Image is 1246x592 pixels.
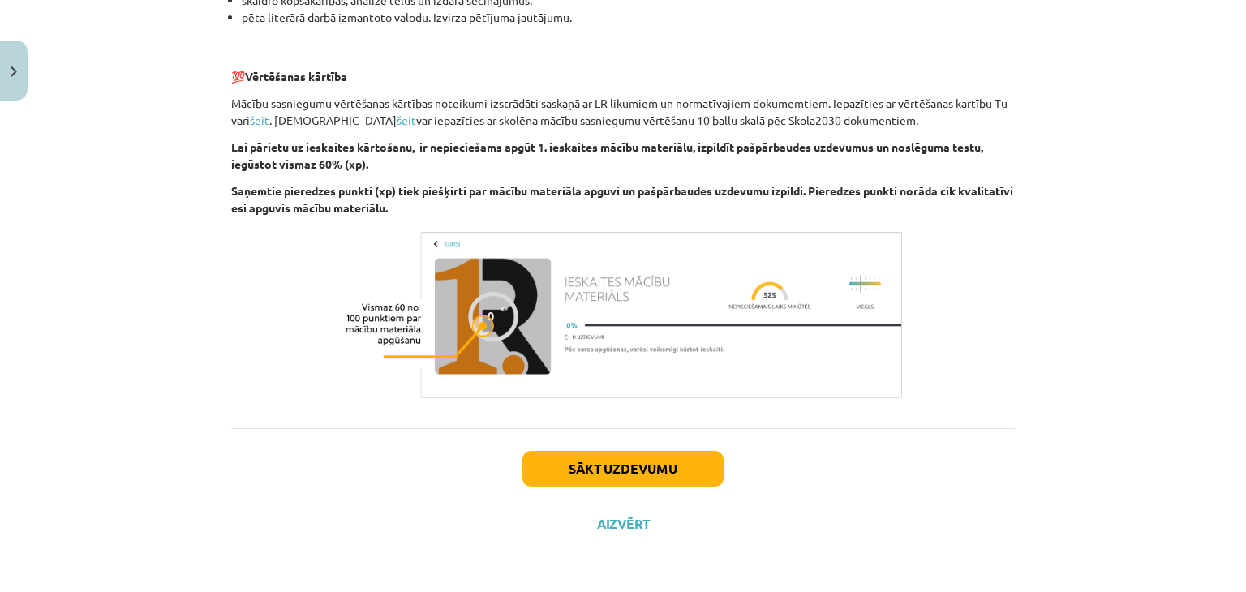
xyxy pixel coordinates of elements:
img: icon-close-lesson-0947bae3869378f0d4975bcd49f059093ad1ed9edebbc8119c70593378902aed.svg [11,66,17,77]
b: Saņemtie pieredzes punkti (xp) tiek piešķirti par mācību materiāla apguvi un pašpārbaudes uzdevum... [231,183,1013,215]
li: pēta literārā darbā izmantoto valodu. Izvirza pētījuma jautājumu. [242,9,1015,43]
a: šeit [250,113,269,127]
p: 💯 [231,51,1015,85]
p: Mācību sasniegumu vērtēšanas kārtības noteikumi izstrādāti saskaņā ar LR likumiem un normatīvajie... [231,95,1015,129]
button: Sākt uzdevumu [522,451,724,487]
a: šeit [397,113,416,127]
b: Lai pārietu uz ieskaites kārtošanu, ir nepieciešams apgūt 1. ieskaites mācību materiālu, izpildīt... [231,139,983,171]
b: Vērtēšanas kārtība [245,69,347,84]
button: Aizvērt [592,516,654,532]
